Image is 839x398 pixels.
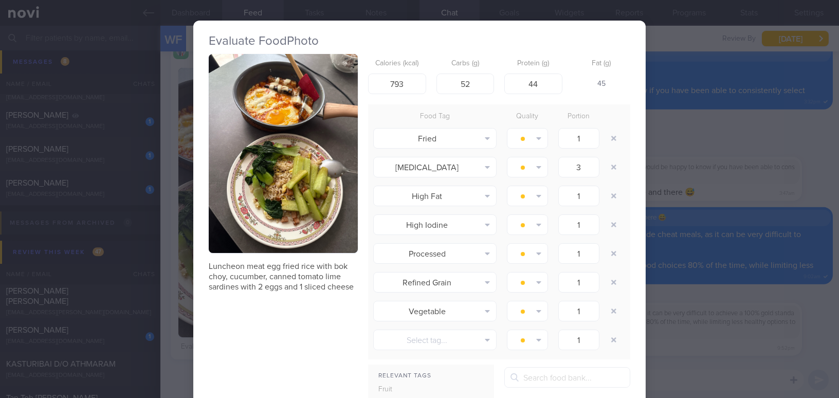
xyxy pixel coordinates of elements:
[209,33,630,49] h2: Evaluate Food Photo
[372,59,422,68] label: Calories (kcal)
[502,110,553,124] div: Quality
[373,272,497,293] button: Refined Grain
[368,370,494,383] div: Relevant Tags
[508,59,558,68] label: Protein (g)
[573,74,631,95] div: 45
[368,383,434,397] div: Fruit
[504,74,562,94] input: 9
[209,261,358,292] p: Luncheon meat egg fried rice with bok choy, cucumber, canned tomato lime sardines with 2 eggs and...
[373,301,497,321] button: Vegetable
[373,157,497,177] button: [MEDICAL_DATA]
[577,59,627,68] label: Fat (g)
[373,186,497,206] button: High Fat
[373,243,497,264] button: Processed
[553,110,605,124] div: Portion
[373,214,497,235] button: High Iodine
[558,214,599,235] input: 1.0
[558,330,599,350] input: 1.0
[373,330,497,350] button: Select tag...
[368,110,502,124] div: Food Tag
[441,59,490,68] label: Carbs (g)
[209,54,358,253] img: Luncheon meat egg fried rice with bok choy, cucumber, canned tomato lime sardines with 2 eggs and...
[558,272,599,293] input: 1.0
[436,74,495,94] input: 33
[373,128,497,149] button: Fried
[558,186,599,206] input: 1.0
[558,301,599,321] input: 1.0
[558,128,599,149] input: 1.0
[504,367,630,388] input: Search food bank...
[368,74,426,94] input: 250
[558,157,599,177] input: 1.0
[558,243,599,264] input: 1.0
